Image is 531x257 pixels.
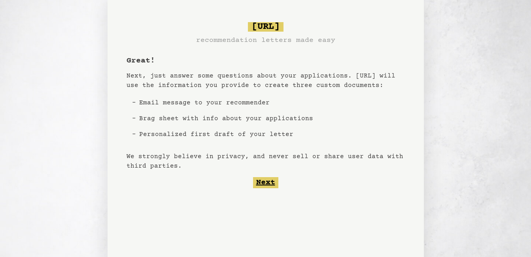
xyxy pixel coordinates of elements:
[248,22,283,32] span: [URL]
[127,71,405,90] p: Next, just answer some questions about your applications. [URL] will use the information you prov...
[196,35,335,46] h3: recommendation letters made easy
[136,95,316,111] li: Email message to your recommender
[136,127,316,142] li: Personalized first draft of your letter
[253,177,278,188] button: Next
[136,111,316,127] li: Brag sheet with info about your applications
[127,55,155,66] h1: Great!
[127,152,405,171] p: We strongly believe in privacy, and never sell or share user data with third parties.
